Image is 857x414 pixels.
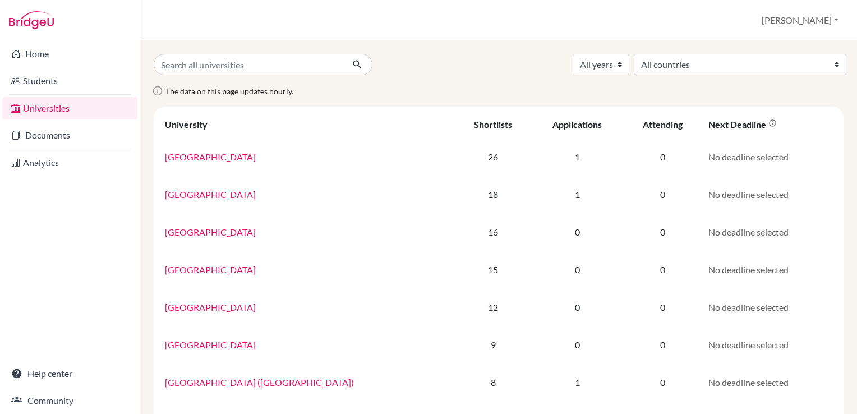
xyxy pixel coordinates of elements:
[623,138,701,176] td: 0
[708,119,777,130] div: Next deadline
[455,288,531,326] td: 12
[165,151,256,162] a: [GEOGRAPHIC_DATA]
[708,264,789,275] span: No deadline selected
[623,176,701,213] td: 0
[531,251,623,288] td: 0
[2,70,137,92] a: Students
[158,111,455,138] th: University
[2,97,137,119] a: Universities
[623,288,701,326] td: 0
[165,227,256,237] a: [GEOGRAPHIC_DATA]
[165,189,256,200] a: [GEOGRAPHIC_DATA]
[708,339,789,350] span: No deadline selected
[2,389,137,412] a: Community
[455,138,531,176] td: 26
[623,251,701,288] td: 0
[474,119,512,130] div: Shortlists
[623,326,701,364] td: 0
[2,124,137,146] a: Documents
[531,364,623,401] td: 1
[708,377,789,388] span: No deadline selected
[531,326,623,364] td: 0
[623,364,701,401] td: 0
[2,43,137,65] a: Home
[531,213,623,251] td: 0
[708,302,789,312] span: No deadline selected
[455,251,531,288] td: 15
[165,377,354,388] a: [GEOGRAPHIC_DATA] ([GEOGRAPHIC_DATA])
[165,302,256,312] a: [GEOGRAPHIC_DATA]
[165,264,256,275] a: [GEOGRAPHIC_DATA]
[9,11,54,29] img: Bridge-U
[708,151,789,162] span: No deadline selected
[552,119,602,130] div: Applications
[154,54,343,75] input: Search all universities
[623,213,701,251] td: 0
[2,151,137,174] a: Analytics
[165,86,293,96] span: The data on this page updates hourly.
[2,362,137,385] a: Help center
[455,213,531,251] td: 16
[531,138,623,176] td: 1
[757,10,844,31] button: [PERSON_NAME]
[708,227,789,237] span: No deadline selected
[455,364,531,401] td: 8
[531,288,623,326] td: 0
[708,189,789,200] span: No deadline selected
[455,326,531,364] td: 9
[455,176,531,213] td: 18
[643,119,683,130] div: Attending
[165,339,256,350] a: [GEOGRAPHIC_DATA]
[531,176,623,213] td: 1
